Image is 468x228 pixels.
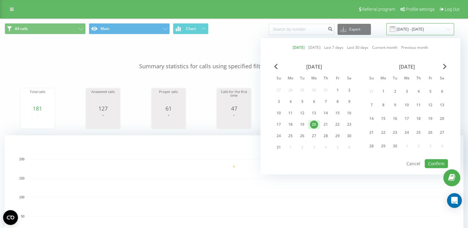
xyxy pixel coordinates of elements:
[274,74,283,83] abbr: Sunday
[377,86,389,97] div: Mon Sep 1, 2025
[426,115,434,123] div: 19
[367,115,376,123] div: 14
[345,132,353,140] div: 30
[414,87,423,95] div: 4
[308,108,320,118] div: Wed Aug 13, 2025
[332,86,343,95] div: Fri Aug 1, 2025
[414,101,423,109] div: 11
[447,193,462,208] div: Open Intercom Messenger
[322,109,330,117] div: 14
[310,120,318,129] div: 20
[324,45,343,51] a: Last 7 days
[298,74,307,83] abbr: Tuesday
[322,120,330,129] div: 21
[273,143,285,152] div: Sun Aug 31, 2025
[296,108,308,118] div: Tue Aug 12, 2025
[286,132,294,140] div: 25
[308,97,320,106] div: Wed Aug 6, 2025
[308,45,320,51] a: [DATE]
[310,98,318,106] div: 6
[286,120,294,129] div: 18
[391,142,399,150] div: 30
[426,87,434,95] div: 5
[3,210,18,225] button: Open CMP widget
[379,142,387,150] div: 29
[379,101,387,109] div: 8
[320,97,332,106] div: Thu Aug 7, 2025
[88,105,118,112] div: 127
[406,7,435,12] span: Profile settings
[22,105,53,112] div: 181
[391,115,399,123] div: 16
[275,98,283,106] div: 3
[298,120,306,129] div: 19
[367,142,376,150] div: 28
[426,129,434,137] div: 26
[275,120,283,129] div: 17
[273,97,285,106] div: Sun Aug 3, 2025
[345,109,353,117] div: 16
[285,108,296,118] div: Mon Aug 11, 2025
[274,64,278,69] span: Previous Month
[218,112,249,130] div: A chart.
[5,50,463,70] p: Summary statistics for calls using specified filters for the selected period
[390,74,400,83] abbr: Tuesday
[401,127,413,138] div: Wed Sep 24, 2025
[366,99,377,111] div: Sun Sep 7, 2025
[322,132,330,140] div: 28
[218,105,249,112] div: 47
[275,109,283,117] div: 10
[391,87,399,95] div: 2
[379,74,388,83] abbr: Monday
[273,108,285,118] div: Sun Aug 10, 2025
[403,101,411,109] div: 10
[298,98,306,106] div: 5
[438,101,446,109] div: 13
[337,24,371,35] button: Export
[332,131,343,141] div: Fri Aug 29, 2025
[401,86,413,97] div: Wed Sep 3, 2025
[153,90,184,105] div: Proper calls
[367,101,376,109] div: 7
[343,108,355,118] div: Sat Aug 16, 2025
[367,74,376,83] abbr: Sunday
[153,112,184,130] div: A chart.
[333,120,341,129] div: 22
[273,120,285,129] div: Sun Aug 17, 2025
[366,113,377,125] div: Sun Sep 14, 2025
[286,109,294,117] div: 11
[436,99,448,111] div: Sat Sep 13, 2025
[5,23,86,34] button: All calls
[269,24,334,35] input: Search by number
[389,141,401,152] div: Tue Sep 30, 2025
[436,86,448,97] div: Sat Sep 6, 2025
[343,120,355,129] div: Sat Aug 23, 2025
[425,159,448,168] button: Confirm
[413,99,424,111] div: Thu Sep 11, 2025
[437,74,447,83] abbr: Saturday
[332,97,343,106] div: Fri Aug 8, 2025
[426,74,435,83] abbr: Friday
[153,105,184,112] div: 61
[296,131,308,141] div: Tue Aug 26, 2025
[173,23,208,34] button: Chart
[403,115,411,123] div: 17
[308,131,320,141] div: Wed Aug 27, 2025
[413,127,424,138] div: Thu Sep 25, 2025
[333,98,341,106] div: 8
[389,113,401,125] div: Tue Sep 16, 2025
[286,74,295,83] abbr: Monday
[366,64,448,70] div: [DATE]
[88,112,118,130] div: A chart.
[413,113,424,125] div: Thu Sep 18, 2025
[296,97,308,106] div: Tue Aug 5, 2025
[389,86,401,97] div: Tue Sep 2, 2025
[347,45,368,51] a: Last 30 days
[308,120,320,129] div: Wed Aug 20, 2025
[379,115,387,123] div: 15
[345,120,353,129] div: 23
[366,141,377,152] div: Sun Sep 28, 2025
[413,86,424,97] div: Thu Sep 4, 2025
[22,90,53,105] div: Total calls
[403,87,411,95] div: 3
